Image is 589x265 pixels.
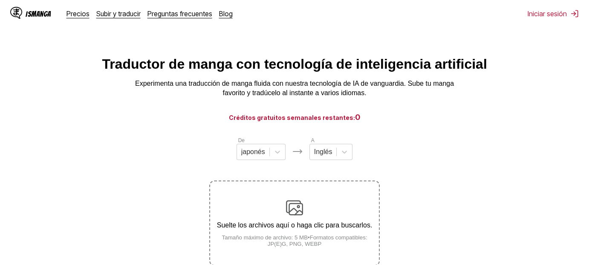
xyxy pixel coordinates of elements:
font: • [308,234,310,241]
a: Subir y traducir [96,9,141,18]
font: 0 [355,113,361,122]
font: A [311,137,315,143]
button: Iniciar sesión [528,9,579,18]
font: Experimenta una traducción de manga fluida con nuestra tecnología de IA de vanguardia. Sube tu ma... [135,80,454,96]
a: Preguntas frecuentes [147,9,212,18]
font: Traductor de manga con tecnología de inteligencia artificial [102,56,487,72]
font: Suelte los archivos aquí o haga clic para buscarlos. [217,221,372,229]
img: desconectar [570,9,579,18]
a: Precios [66,9,90,18]
font: Formatos compatibles: JP(E)G, PNG, WEBP [268,234,367,247]
a: Logotipo de IsMangaIsManga [10,7,66,20]
img: Icono de idiomas [292,146,303,157]
font: Iniciar sesión [528,9,567,18]
a: Blog [219,9,233,18]
font: Créditos gratuitos semanales restantes: [229,114,355,121]
img: Logotipo de IsManga [10,7,22,19]
font: De [238,137,245,143]
font: Tamaño máximo de archivo: 5 MB [222,234,308,241]
font: IsManga [26,10,51,18]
